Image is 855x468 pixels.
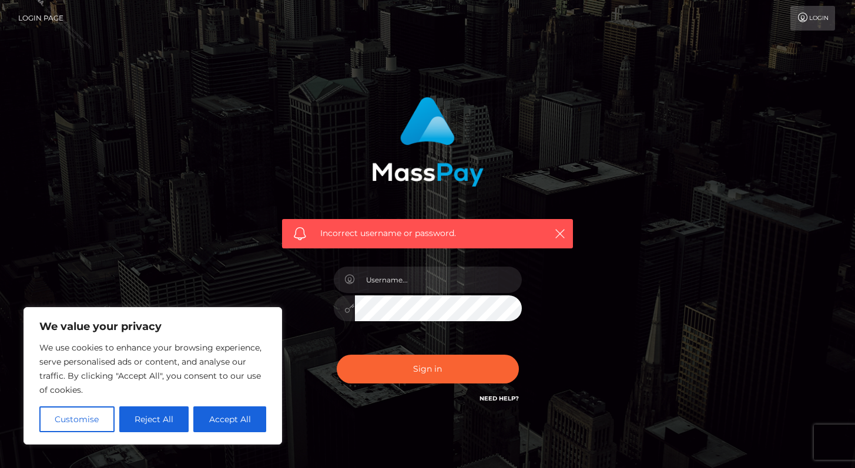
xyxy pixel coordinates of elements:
img: MassPay Login [372,97,484,187]
div: We value your privacy [24,307,282,445]
button: Sign in [337,355,519,383]
input: Username... [355,267,522,293]
a: Need Help? [480,395,519,402]
button: Customise [39,406,115,432]
p: We value your privacy [39,319,266,334]
span: Incorrect username or password. [320,227,535,240]
a: Login Page [18,6,63,31]
a: Login [790,6,835,31]
button: Accept All [193,406,266,432]
p: We use cookies to enhance your browsing experience, serve personalised ads or content, and analys... [39,341,266,397]
button: Reject All [119,406,189,432]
